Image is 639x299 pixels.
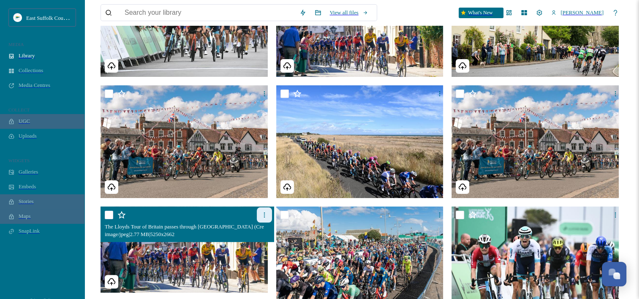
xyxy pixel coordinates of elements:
span: Maps [19,213,30,220]
img: The 2024 race near Aldeburgh on the Suffolk coast (Credit SWpix.com).jpg [276,85,446,198]
span: Embeds [19,184,36,190]
img: ESC%20Logo.png [14,14,22,22]
span: Library [19,53,35,59]
a: What's New [459,8,497,18]
button: Open Chat [602,262,626,286]
span: Media Centres [19,82,50,89]
span: SnapLink [19,228,40,234]
div: What's New [459,8,503,18]
a: [PERSON_NAME] [547,5,608,20]
span: The Lloyds Tour of Britain passes through [GEOGRAPHIC_DATA] (Credit [DOMAIN_NAME]) crop.JPG [105,223,338,230]
span: Galleries [19,169,38,175]
span: Stories [19,198,34,205]
img: The break heads through Framlingham in 2024 (Credit SWpix.com).jpg [101,85,270,198]
a: View all files [326,5,373,20]
span: UGC [19,118,30,125]
span: East Suffolk Council [26,14,71,21]
input: Search your library [120,5,295,21]
span: MEDIA [8,42,24,47]
span: WIDGETS [8,158,30,163]
span: COLLECT [8,107,30,112]
img: The Lloyds Tour of Britain passes through Framlingham (Credit SWpix.com) crop.JPG [101,207,270,292]
span: [PERSON_NAME] [560,10,604,16]
span: Uploads [19,133,37,139]
span: Collections [19,68,43,74]
img: The break heads through Framlingham in 2024 (Credit SWpix.com) _small.jpg [451,85,621,198]
span: image/jpeg | 2.77 MB | 5250 x 2662 [105,231,174,237]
